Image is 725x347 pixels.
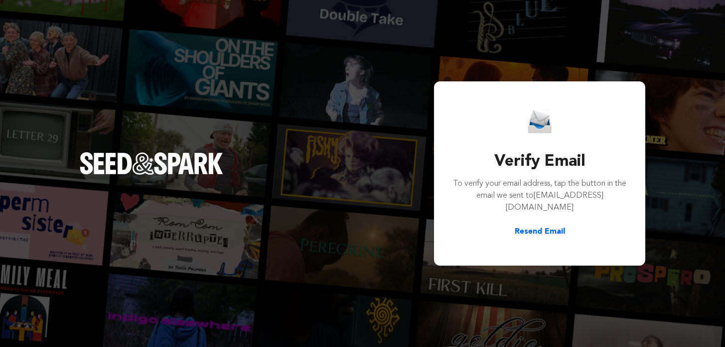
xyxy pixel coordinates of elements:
[506,192,603,212] span: [EMAIL_ADDRESS][DOMAIN_NAME]
[452,178,627,214] p: To verify your email address, tap the button in the email we sent to
[528,109,552,134] img: Seed&Spark Email Icon
[80,152,223,194] a: Seed&Spark Homepage
[80,152,223,174] img: Seed&Spark Logo
[515,226,565,238] button: Resend Email
[452,150,627,174] h3: Verify Email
